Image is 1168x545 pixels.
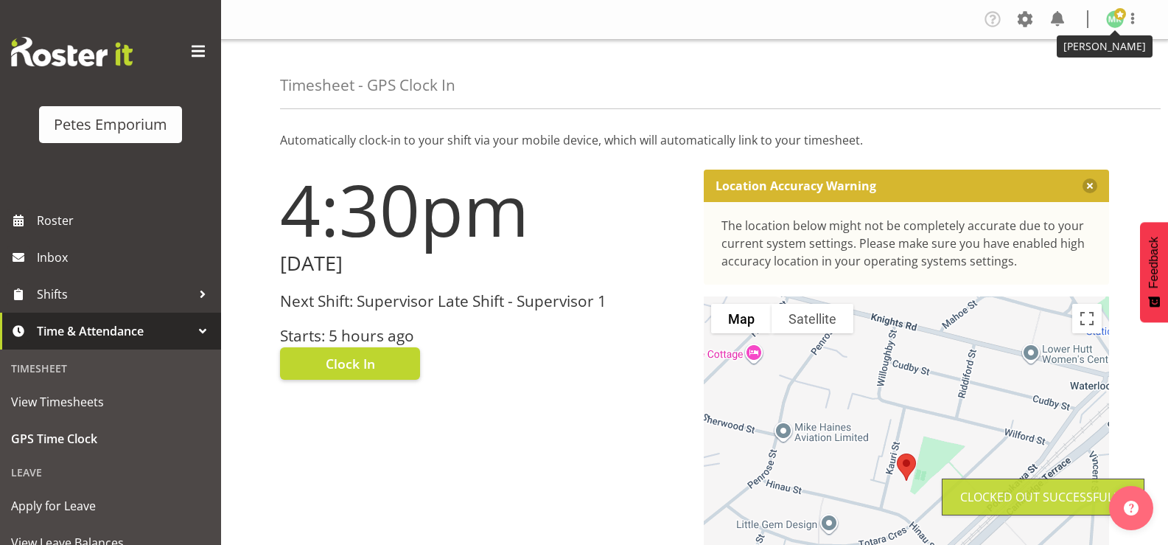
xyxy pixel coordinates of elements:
h1: 4:30pm [280,170,686,249]
span: GPS Time Clock [11,428,210,450]
a: GPS Time Clock [4,420,217,457]
div: Leave [4,457,217,487]
button: Clock In [280,347,420,380]
a: View Timesheets [4,383,217,420]
h3: Next Shift: Supervisor Late Shift - Supervisor 1 [280,293,686,310]
img: Rosterit website logo [11,37,133,66]
button: Show satellite imagery [772,304,853,333]
h2: [DATE] [280,252,686,275]
p: Automatically clock-in to your shift via your mobile device, which will automatically link to you... [280,131,1109,149]
a: Apply for Leave [4,487,217,524]
span: Clock In [326,354,375,373]
h4: Timesheet - GPS Clock In [280,77,455,94]
span: Inbox [37,246,214,268]
button: Show street map [711,304,772,333]
span: Feedback [1147,237,1161,288]
button: Close message [1083,178,1097,193]
div: Clocked out Successfully [960,488,1126,506]
button: Feedback - Show survey [1140,222,1168,322]
span: Shifts [37,283,192,305]
div: Petes Emporium [54,114,167,136]
div: The location below might not be completely accurate due to your current system settings. Please m... [721,217,1092,270]
span: Roster [37,209,214,232]
span: Apply for Leave [11,495,210,517]
h3: Starts: 5 hours ago [280,327,686,344]
button: Toggle fullscreen view [1072,304,1102,333]
div: Timesheet [4,353,217,383]
span: View Timesheets [11,391,210,413]
img: help-xxl-2.png [1124,501,1139,516]
img: melanie-richardson713.jpg [1106,10,1124,28]
p: Location Accuracy Warning [716,178,876,193]
span: Time & Attendance [37,320,192,342]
